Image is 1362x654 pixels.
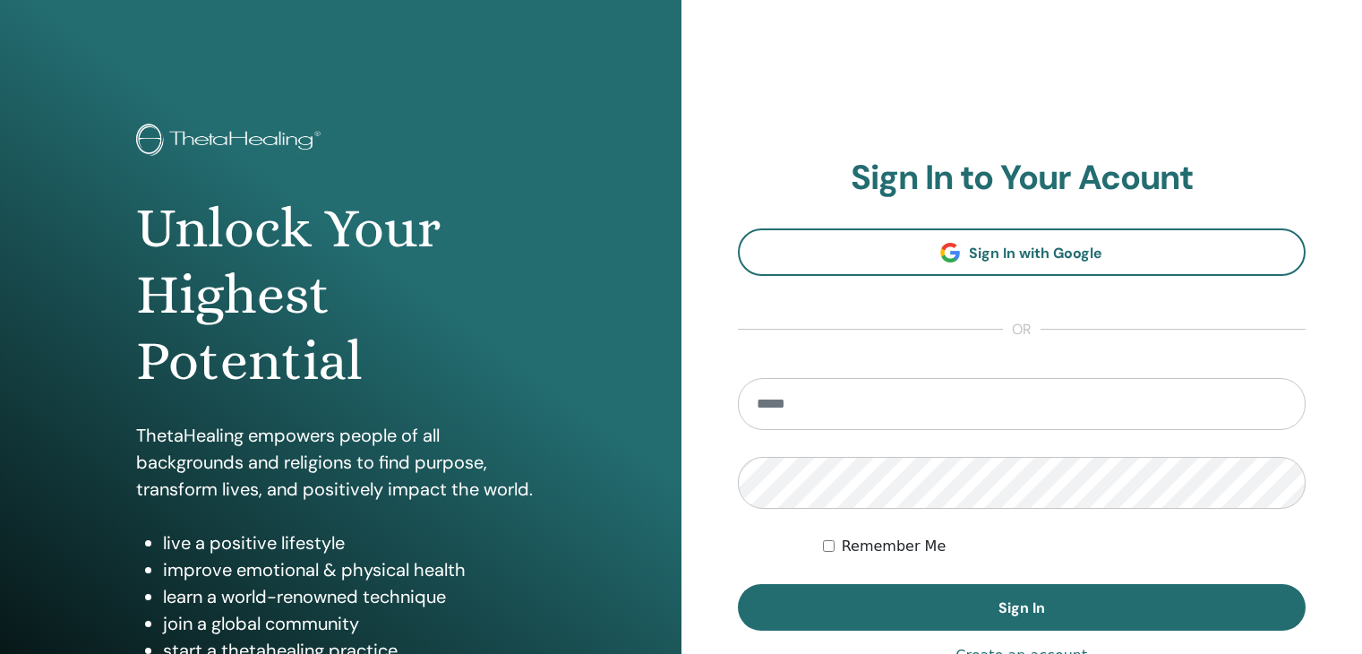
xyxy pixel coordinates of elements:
li: improve emotional & physical health [163,556,545,583]
span: Sign In with Google [969,244,1102,262]
div: Keep me authenticated indefinitely or until I manually logout [823,536,1306,557]
p: ThetaHealing empowers people of all backgrounds and religions to find purpose, transform lives, a... [136,422,545,503]
span: or [1003,319,1041,340]
a: Sign In with Google [738,228,1306,276]
li: live a positive lifestyle [163,529,545,556]
button: Sign In [738,584,1306,631]
li: join a global community [163,610,545,637]
li: learn a world-renowned technique [163,583,545,610]
h2: Sign In to Your Acount [738,158,1306,199]
label: Remember Me [842,536,947,557]
span: Sign In [998,598,1045,617]
h1: Unlock Your Highest Potential [136,195,545,395]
